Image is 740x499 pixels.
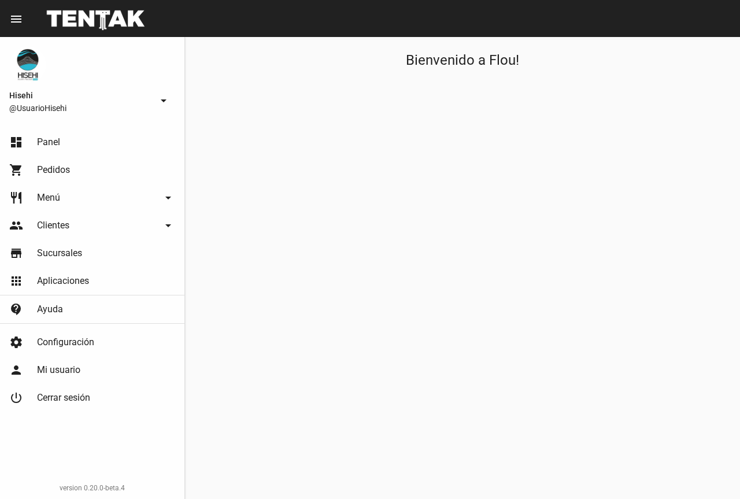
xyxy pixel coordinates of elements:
[37,192,60,204] span: Menú
[9,302,23,316] mat-icon: contact_support
[9,163,23,177] mat-icon: shopping_cart
[9,102,152,114] span: @UsuarioHisehi
[691,453,728,487] iframe: chat widget
[9,191,23,205] mat-icon: restaurant
[37,304,63,315] span: Ayuda
[37,136,60,148] span: Panel
[37,247,82,259] span: Sucursales
[9,88,152,102] span: Hisehi
[9,219,23,232] mat-icon: people
[37,164,70,176] span: Pedidos
[37,392,90,404] span: Cerrar sesión
[37,220,69,231] span: Clientes
[37,337,94,348] span: Configuración
[37,364,80,376] span: Mi usuario
[9,335,23,349] mat-icon: settings
[9,274,23,288] mat-icon: apps
[9,482,175,494] div: version 0.20.0-beta.4
[157,94,171,108] mat-icon: arrow_drop_down
[161,219,175,232] mat-icon: arrow_drop_down
[9,391,23,405] mat-icon: power_settings_new
[161,191,175,205] mat-icon: arrow_drop_down
[37,275,89,287] span: Aplicaciones
[9,363,23,377] mat-icon: person
[9,12,23,26] mat-icon: menu
[9,46,46,83] img: b10aa081-330c-4927-a74e-08896fa80e0a.jpg
[406,51,519,69] h1: Bienvenido a Flou!
[9,246,23,260] mat-icon: store
[9,135,23,149] mat-icon: dashboard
